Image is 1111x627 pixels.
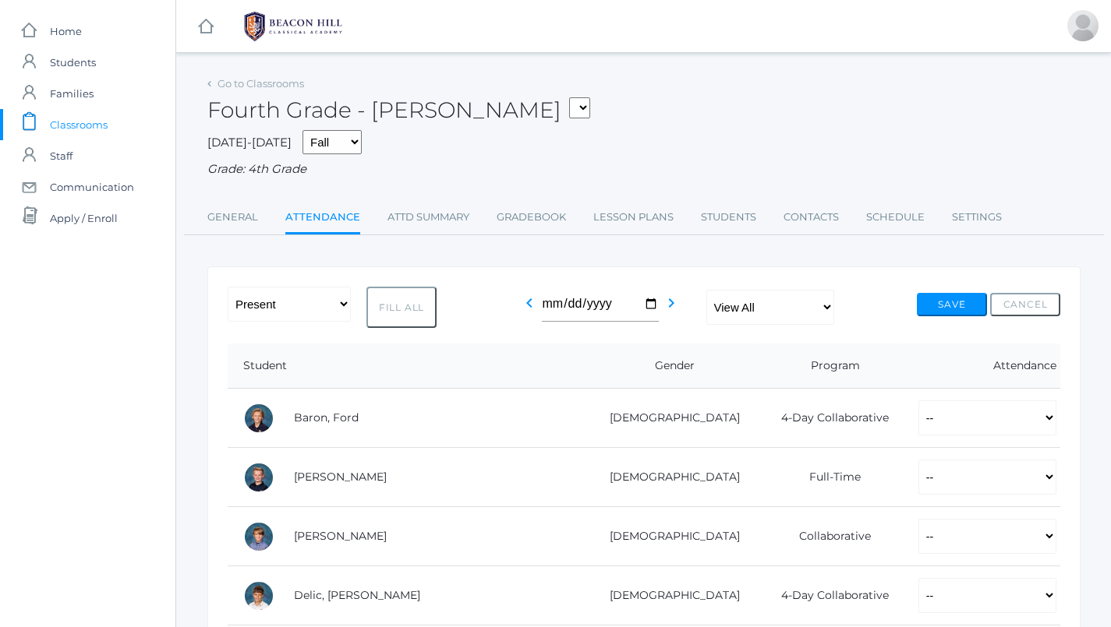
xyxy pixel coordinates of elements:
[866,202,925,233] a: Schedule
[50,203,118,234] span: Apply / Enroll
[755,343,902,389] th: Program
[285,202,360,235] a: Attendance
[662,294,681,312] i: chevron_right
[917,293,987,316] button: Save
[583,566,756,625] td: [DEMOGRAPHIC_DATA]
[294,410,359,424] a: Baron, Ford
[50,78,94,109] span: Families
[520,301,539,315] a: chevron_left
[207,202,258,233] a: General
[583,389,756,448] td: [DEMOGRAPHIC_DATA]
[366,287,437,328] button: Fill All
[662,301,681,315] a: chevron_right
[228,343,583,389] th: Student
[755,448,902,507] td: Full-Time
[50,140,73,171] span: Staff
[294,470,387,484] a: [PERSON_NAME]
[701,202,756,233] a: Students
[207,98,590,122] h2: Fourth Grade - [PERSON_NAME]
[755,566,902,625] td: 4-Day Collaborative
[387,202,469,233] a: Attd Summary
[294,588,420,602] a: Delic, [PERSON_NAME]
[243,521,274,552] div: Jack Crosby
[218,77,304,90] a: Go to Classrooms
[50,16,82,47] span: Home
[294,529,387,543] a: [PERSON_NAME]
[952,202,1002,233] a: Settings
[784,202,839,233] a: Contacts
[50,47,96,78] span: Students
[593,202,674,233] a: Lesson Plans
[50,109,108,140] span: Classrooms
[243,462,274,493] div: Brody Bigley
[755,507,902,566] td: Collaborative
[903,343,1060,389] th: Attendance
[207,160,1081,178] div: Grade: 4th Grade
[755,389,902,448] td: 4-Day Collaborative
[50,171,134,203] span: Communication
[243,580,274,611] div: Luka Delic
[990,293,1060,316] button: Cancel
[1067,10,1099,41] div: Lydia Chaffin
[520,294,539,312] i: chevron_left
[583,343,756,389] th: Gender
[235,7,352,46] img: 1_BHCALogos-05.png
[207,135,292,150] span: [DATE]-[DATE]
[497,202,566,233] a: Gradebook
[243,403,274,434] div: Ford Baron
[583,507,756,566] td: [DEMOGRAPHIC_DATA]
[583,448,756,507] td: [DEMOGRAPHIC_DATA]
